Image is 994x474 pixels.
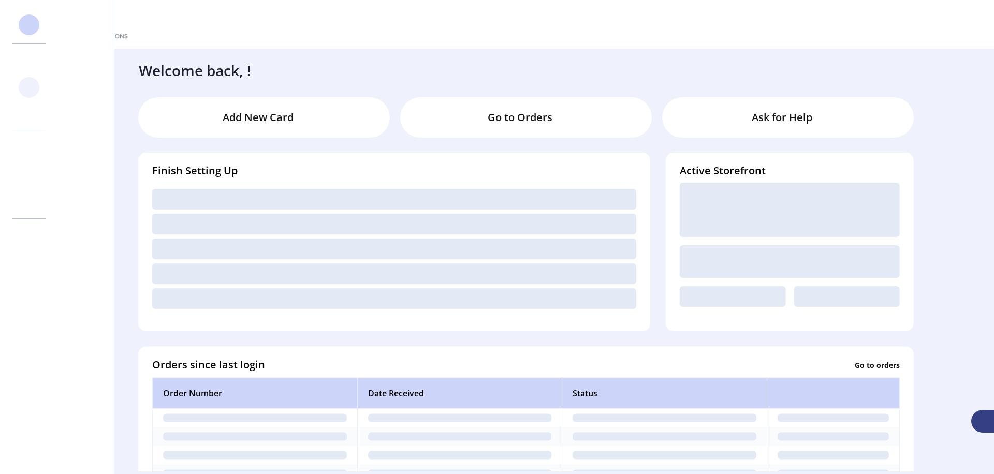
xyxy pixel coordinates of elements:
button: menu [911,16,927,33]
h3: Welcome back, ! [139,60,251,81]
th: Order Number [152,378,357,409]
p: Ask for Help [752,110,812,125]
p: Go to Orders [488,110,552,125]
p: Go to orders [855,359,900,370]
button: Publisher Panel [947,16,963,33]
p: Add New Card [223,110,294,125]
h4: Finish Setting Up [152,163,636,179]
th: Date Received [357,378,562,409]
h4: Active Storefront [680,163,900,179]
th: Status [562,378,767,409]
h4: Orders since last login [152,357,265,373]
